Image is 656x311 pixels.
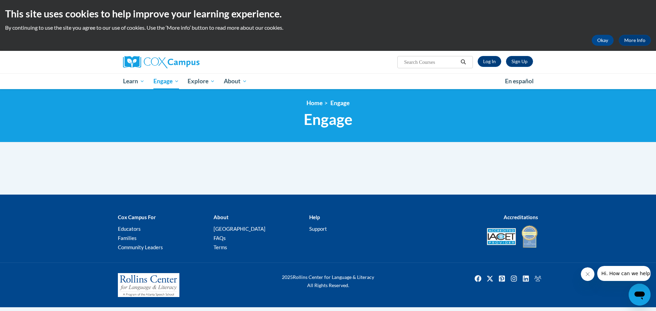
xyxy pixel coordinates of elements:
[597,266,651,281] iframe: Message from company
[478,56,501,67] a: Log In
[458,58,468,66] button: Search
[118,273,179,297] img: Rollins Center for Language & Literacy - A Program of the Atlanta Speech School
[496,273,507,284] a: Pinterest
[520,273,531,284] img: LinkedIn icon
[508,273,519,284] a: Instagram
[619,35,651,46] a: More Info
[473,273,483,284] img: Facebook icon
[214,214,229,220] b: About
[183,73,219,89] a: Explore
[306,99,323,107] a: Home
[581,267,594,281] iframe: Close message
[113,73,543,89] div: Main menu
[521,225,538,249] img: IDA® Accredited
[123,56,200,68] img: Cox Campus
[188,77,215,85] span: Explore
[118,235,137,241] a: Families
[309,226,327,232] a: Support
[219,73,251,89] a: About
[592,35,614,46] button: Okay
[118,214,156,220] b: Cox Campus For
[487,228,516,245] img: Accredited IACET® Provider
[224,77,247,85] span: About
[149,73,183,89] a: Engage
[532,273,543,284] img: Facebook group icon
[330,99,350,107] a: Engage
[118,244,163,250] a: Community Leaders
[309,214,320,220] b: Help
[214,235,226,241] a: FAQs
[496,273,507,284] img: Pinterest icon
[484,273,495,284] img: Twitter icon
[4,5,55,10] span: Hi. How can we help?
[119,73,149,89] a: Learn
[504,214,538,220] b: Accreditations
[520,273,531,284] a: Linkedin
[5,7,651,20] h2: This site uses cookies to help improve your learning experience.
[123,77,145,85] span: Learn
[506,56,533,67] a: Register
[214,226,265,232] a: [GEOGRAPHIC_DATA]
[153,77,179,85] span: Engage
[256,273,400,289] div: Rollins Center for Language & Literacy All Rights Reserved.
[508,273,519,284] img: Instagram icon
[505,77,534,85] span: En español
[629,284,651,306] iframe: Button to launch messaging window
[118,226,141,232] a: Educators
[214,244,227,250] a: Terms
[123,56,253,68] a: Cox Campus
[532,273,543,284] a: Facebook Group
[404,58,458,66] input: Search Courses
[501,74,538,88] a: En español
[484,273,495,284] a: Twitter
[304,110,353,128] span: Engage
[473,273,483,284] a: Facebook
[5,24,651,31] p: By continuing to use the site you agree to our use of cookies. Use the ‘More info’ button to read...
[282,274,293,280] span: 2025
